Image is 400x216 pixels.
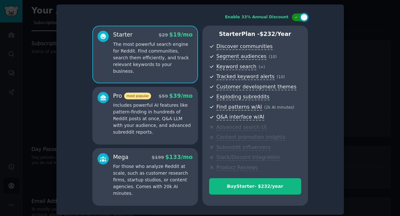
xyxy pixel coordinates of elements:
span: ( 10 ) [269,54,277,59]
div: Pro [113,92,151,100]
span: Tracked keyword alerts [217,73,275,80]
span: Find patterns w/AI [217,104,262,111]
span: Product Reviews [217,164,258,171]
span: Content promotion insights [217,134,285,141]
span: Keyword search [217,63,257,70]
span: Q&A interface w/AI [217,114,264,120]
button: BuyStarter- $232/year [209,178,301,195]
span: ( 2k AI minutes ) [264,105,294,110]
p: For those who analyze Reddit at scale, such as customer research firms, startup studios, or conte... [113,163,193,197]
span: $ 19 /mo [169,31,192,38]
span: $ 39 /mo [169,93,192,99]
p: The most powerful search engine for Reddit. Find communities, search them efficiently, and track ... [113,41,193,75]
span: Slack/Discord integration [217,154,280,161]
span: Exploding subreddits [217,94,269,100]
span: $ 199 [152,155,164,160]
span: $ 133 /mo [165,154,192,160]
span: Subreddit influencers [217,144,270,151]
span: most popular [124,93,151,99]
p: Includes powerful AI features like pattern-finding in hundreds of Reddit posts at once, Q&A LLM w... [113,102,193,136]
div: Buy Starter - $ 232 /year [209,183,301,190]
span: $ 232 /year [260,31,291,37]
span: $ 29 [159,32,168,37]
div: Starter [113,31,133,39]
div: Enable 33% Annual Discount [225,14,289,20]
span: ( 10 ) [277,75,285,79]
span: $ 59 [159,94,168,99]
span: Discover communities [217,43,273,50]
span: Customer development themes [217,84,297,90]
span: ( ∞ ) [259,65,265,69]
div: Mega [113,153,129,161]
span: Segment audiences [217,53,267,60]
span: Advanced search UI [217,124,267,131]
p: Starter Plan - [209,30,301,38]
